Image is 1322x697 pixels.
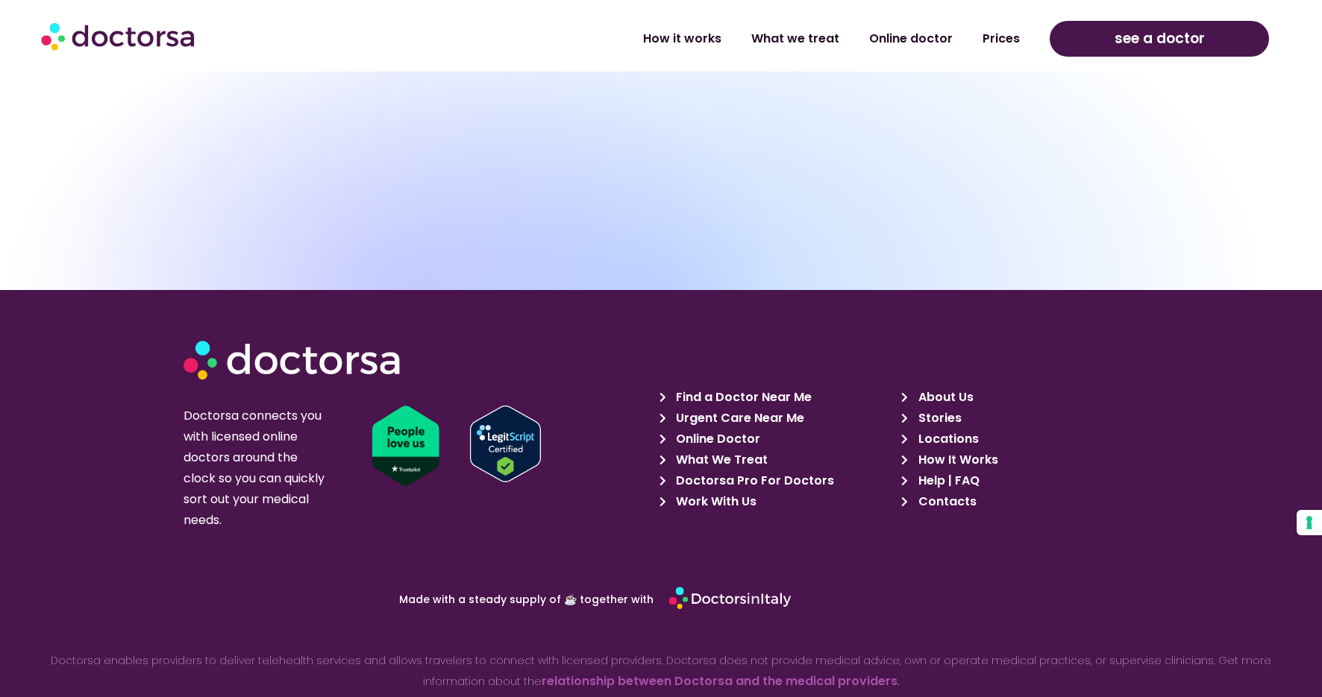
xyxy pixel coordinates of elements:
[897,674,900,689] strong: .
[1297,510,1322,535] button: Your consent preferences for tracking technologies
[915,450,998,470] span: How It Works
[660,387,893,408] a: Find a Doctor Near Me
[1050,21,1270,57] a: see a doctor
[736,22,854,56] a: What we treat
[660,429,893,450] a: Online Doctor
[915,491,977,512] span: Contacts
[915,429,979,450] span: Locations
[542,672,897,690] a: relationship between Doctorsa and the medical providers
[901,408,1135,429] a: Stories
[470,406,541,482] img: Verify Approval for www.doctorsa.com
[672,450,768,470] span: What We Treat
[915,408,962,429] span: Stories
[470,406,669,482] a: Verify LegitScript Approval for www.doctorsa.com
[915,387,974,408] span: About Us
[854,22,968,56] a: Online doctor
[47,650,1276,692] p: Doctorsa enables providers to deliver telehealth services and allows travelers to connect with li...
[660,491,893,512] a: Work With Us
[343,22,1034,56] nav: Menu
[672,491,756,512] span: Work With Us
[901,491,1135,512] a: Contacts
[672,429,760,450] span: Online Doctor
[660,408,893,429] a: Urgent Care Near Me
[915,470,980,491] span: Help | FAQ
[628,22,736,56] a: How it works
[672,470,834,491] span: Doctorsa Pro For Doctors
[660,450,893,470] a: What We Treat
[260,594,654,605] p: Made with a steady supply of ☕ together with
[672,408,804,429] span: Urgent Care Near Me
[968,22,1035,56] a: Prices
[901,429,1135,450] a: Locations
[672,387,812,408] span: Find a Doctor Near Me
[901,450,1135,470] a: How It Works
[184,406,330,531] p: Doctorsa connects you with licensed online doctors around the clock so you can quickly sort out y...
[901,387,1135,408] a: About Us
[660,470,893,491] a: Doctorsa Pro For Doctors
[901,470,1135,491] a: Help | FAQ
[1115,27,1205,51] span: see a doctor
